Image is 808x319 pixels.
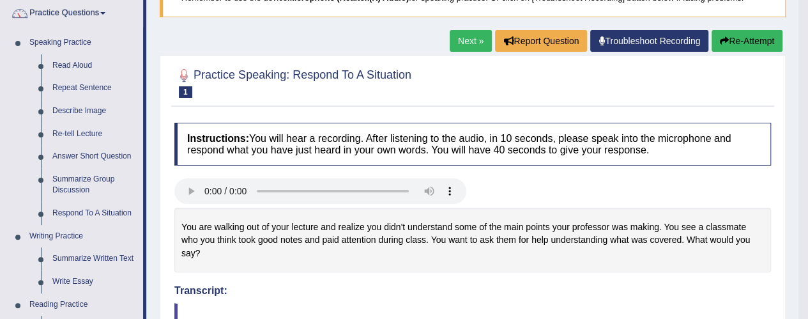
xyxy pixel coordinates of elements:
a: Describe Image [47,100,143,123]
a: Re-tell Lecture [47,123,143,146]
a: Respond To A Situation [47,202,143,225]
a: Writing Practice [24,225,143,248]
h4: You will hear a recording. After listening to the audio, in 10 seconds, please speak into the mic... [174,123,771,166]
a: Troubleshoot Recording [590,30,708,52]
a: Next » [450,30,492,52]
a: Reading Practice [24,293,143,316]
b: Instructions: [187,133,249,144]
a: Write Essay [47,270,143,293]
a: Summarize Written Text [47,247,143,270]
button: Report Question [495,30,587,52]
button: Re-Attempt [712,30,782,52]
a: Speaking Practice [24,31,143,54]
div: You are walking out of your lecture and realize you didn't understand some of the main points you... [174,208,771,273]
a: Answer Short Question [47,145,143,168]
h2: Practice Speaking: Respond To A Situation [174,66,411,98]
span: 1 [179,86,192,98]
a: Summarize Group Discussion [47,168,143,202]
a: Repeat Sentence [47,77,143,100]
a: Read Aloud [47,54,143,77]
